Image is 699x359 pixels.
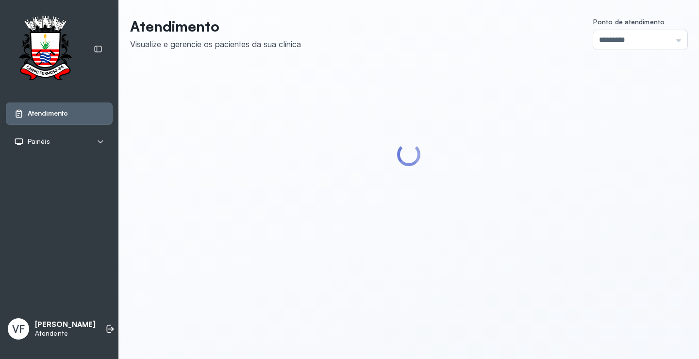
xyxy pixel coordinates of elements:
p: Atendente [35,329,96,338]
span: Ponto de atendimento [593,17,665,26]
div: Visualize e gerencie os pacientes da sua clínica [130,39,301,49]
span: Painéis [28,137,50,146]
span: Atendimento [28,109,68,118]
a: Atendimento [14,109,104,119]
p: [PERSON_NAME] [35,320,96,329]
img: Logotipo do estabelecimento [10,16,80,83]
p: Atendimento [130,17,301,35]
